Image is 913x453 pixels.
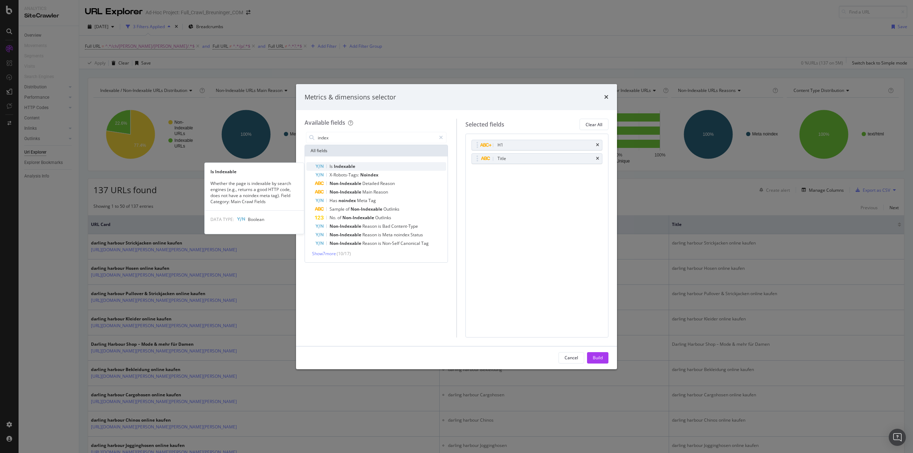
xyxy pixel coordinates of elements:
[498,155,506,162] div: Title
[362,223,378,229] span: Reason
[391,223,418,229] span: Content-Type
[334,163,355,169] span: Indexable
[587,352,608,364] button: Build
[421,240,429,246] span: Tag
[330,180,362,186] span: Non-Indexable
[296,84,617,369] div: modal
[362,232,378,238] span: Reason
[317,132,436,143] input: Search by field name
[394,232,410,238] span: noindex
[330,172,360,178] span: X-Robots-Tags:
[330,163,334,169] span: Is
[380,180,395,186] span: Reason
[593,355,603,361] div: Build
[558,352,584,364] button: Cancel
[330,240,362,246] span: Non-Indexable
[471,153,603,164] div: Titletimes
[205,169,304,175] div: Is Indexable
[330,206,346,212] span: Sample
[342,215,375,221] span: Non-Indexable
[330,189,362,195] span: Non-Indexable
[378,240,382,246] span: is
[357,197,368,204] span: Meta
[383,206,399,212] span: Outlinks
[330,232,362,238] span: Non-Indexable
[368,197,376,204] span: Tag
[401,240,421,246] span: Canonical
[305,93,396,102] div: Metrics & dimensions selector
[604,93,608,102] div: times
[375,215,391,221] span: Outlinks
[382,232,394,238] span: Meta
[471,140,603,150] div: H1times
[346,206,351,212] span: of
[382,240,401,246] span: Non-Self
[205,180,304,205] div: Whether the page is indexable by search engines (e.g., returns a good HTTP code, does not have a ...
[305,119,345,127] div: Available fields
[337,215,342,221] span: of
[330,223,362,229] span: Non-Indexable
[330,215,337,221] span: No.
[596,143,599,147] div: times
[889,429,906,446] div: Open Intercom Messenger
[596,156,599,161] div: times
[362,240,378,246] span: Reason
[373,189,388,195] span: Reason
[382,223,391,229] span: Bad
[360,172,378,178] span: Noindex
[378,223,382,229] span: is
[580,119,608,130] button: Clear All
[565,355,578,361] div: Cancel
[586,122,602,128] div: Clear All
[465,120,504,129] div: Selected fields
[410,232,423,238] span: Status
[337,251,351,257] span: ( 10 / 17 )
[312,251,336,257] span: Show 7 more
[338,197,357,204] span: noindex
[378,232,382,238] span: is
[330,197,338,204] span: Has
[498,141,503,149] div: H1
[362,180,380,186] span: Detailed
[362,189,373,195] span: Main
[351,206,383,212] span: Non-Indexable
[305,145,448,156] div: All fields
